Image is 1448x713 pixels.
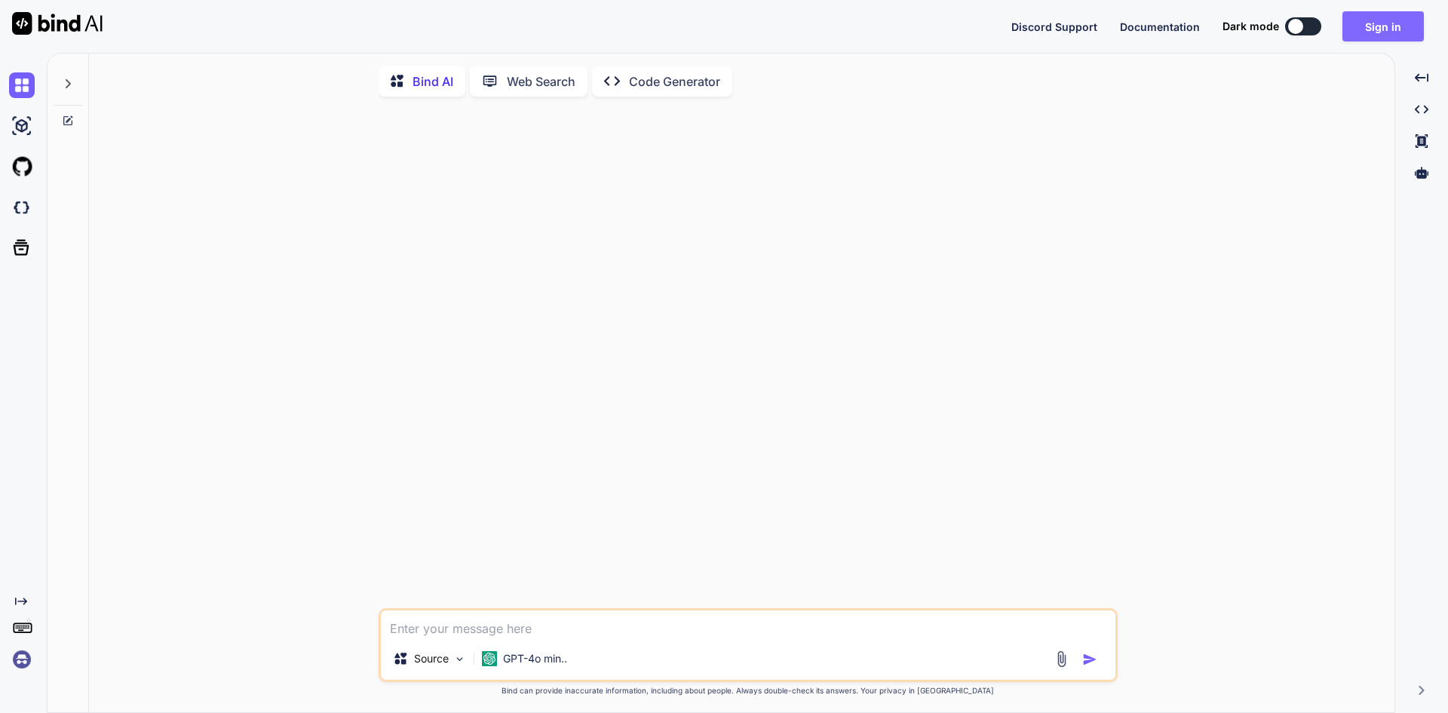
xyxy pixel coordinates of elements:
[413,72,453,91] p: Bind AI
[414,651,449,666] p: Source
[9,72,35,98] img: chat
[9,113,35,139] img: ai-studio
[1120,19,1200,35] button: Documentation
[9,195,35,220] img: darkCloudIdeIcon
[482,651,497,666] img: GPT-4o mini
[507,72,575,91] p: Web Search
[1223,19,1279,34] span: Dark mode
[1011,20,1097,33] span: Discord Support
[1120,20,1200,33] span: Documentation
[453,653,466,665] img: Pick Models
[629,72,720,91] p: Code Generator
[1053,650,1070,668] img: attachment
[379,685,1118,696] p: Bind can provide inaccurate information, including about people. Always double-check its answers....
[9,647,35,672] img: signin
[1011,19,1097,35] button: Discord Support
[1342,11,1424,41] button: Sign in
[503,651,567,666] p: GPT-4o min..
[12,12,103,35] img: Bind AI
[1082,652,1097,667] img: icon
[9,154,35,180] img: githubLight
